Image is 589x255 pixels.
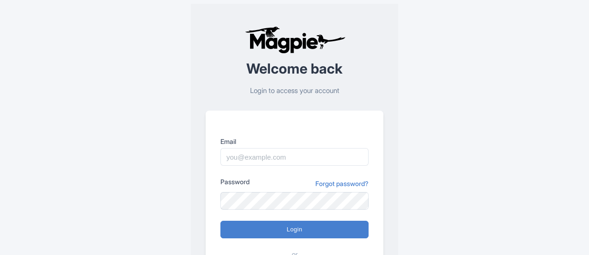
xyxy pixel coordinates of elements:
[220,148,369,166] input: you@example.com
[220,177,250,187] label: Password
[220,137,369,146] label: Email
[315,179,369,188] a: Forgot password?
[220,221,369,238] input: Login
[206,61,383,76] h2: Welcome back
[243,26,347,54] img: logo-ab69f6fb50320c5b225c76a69d11143b.png
[206,86,383,96] p: Login to access your account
